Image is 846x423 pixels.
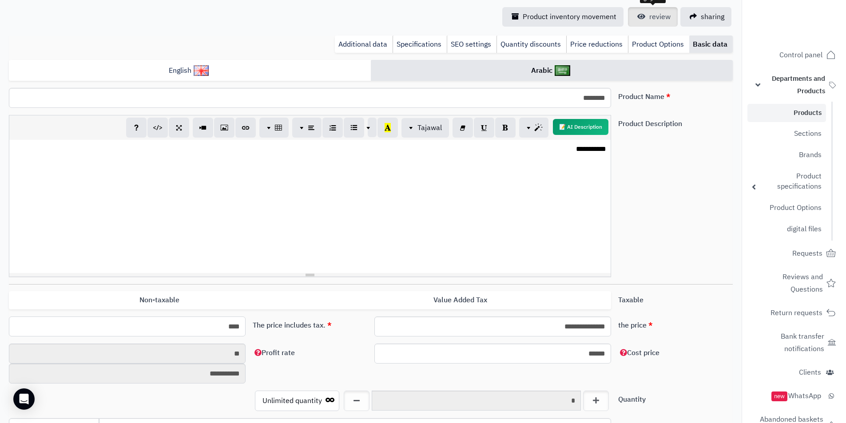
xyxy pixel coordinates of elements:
[9,60,371,82] a: English
[747,44,841,66] a: Control panel
[680,7,731,27] a: sharing
[786,18,838,37] img: logo-2.png
[747,362,841,383] a: Clients
[701,12,724,22] font: sharing
[792,248,822,259] font: Requests
[747,124,826,143] a: Sections
[782,272,823,295] font: Reviews and Questions
[618,119,682,129] font: Product Description
[787,224,822,234] font: digital files
[747,266,841,300] a: Reviews and Questions
[618,394,646,405] font: Quantity
[774,392,785,400] font: new
[618,91,664,102] font: Product Name
[794,108,822,118] font: Products
[799,367,821,378] font: Clients
[451,39,491,50] font: SEO settings
[523,12,616,22] font: Product inventory movement
[139,295,179,305] font: Non-taxable
[559,123,602,131] font: 📝 AI Description
[779,50,822,60] font: Control panel
[747,302,841,324] a: Return requests
[253,320,326,331] font: The price includes tax.
[500,39,561,50] font: Quantity discounts
[627,348,659,358] font: Cost price
[747,220,826,239] a: digital files
[553,119,608,135] button: 📝 AI Description
[771,308,822,318] font: Return requests
[555,65,570,76] img: Arabic
[531,65,552,76] font: Arabic
[747,198,826,217] a: Product Options
[799,150,822,160] font: Brands
[13,388,35,410] div: Open Intercom Messenger
[649,12,671,22] font: review
[788,391,821,401] font: WhatsApp
[747,104,826,122] a: Products
[747,385,841,407] a: WhatsAppnew
[570,39,623,50] font: Price reductions
[777,171,822,192] font: Product specifications
[618,295,643,305] font: Taxable
[338,39,387,50] font: Additional data
[502,7,624,27] a: Product inventory movement
[417,123,442,133] font: Tajawal
[747,326,841,360] a: Bank transfer notifications
[194,65,209,76] img: English
[618,320,647,331] font: the price
[371,60,733,82] a: Arabic
[169,65,191,76] font: English
[770,202,822,213] font: Product Options
[632,39,684,50] font: Product Options
[772,74,825,96] font: Departments and Products
[262,348,295,358] font: Profit rate
[433,295,487,305] font: Value Added Tax
[794,128,822,139] font: Sections
[401,118,449,138] button: Tajawal
[397,39,441,50] font: Specifications
[628,7,678,27] a: review
[781,331,824,354] font: Bank transfer notifications
[747,146,826,165] a: Brands
[693,39,727,50] font: Basic data
[747,243,841,264] a: Requests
